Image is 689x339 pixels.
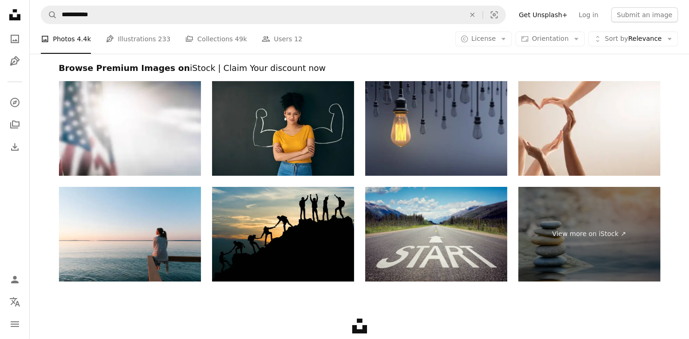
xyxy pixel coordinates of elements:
[518,187,660,281] a: View more on iStock ↗
[185,24,247,54] a: Collections 49k
[6,6,24,26] a: Home — Unsplash
[573,7,604,22] a: Log in
[588,32,678,46] button: Sort byRelevance
[59,63,660,74] h2: Browse Premium Images on
[190,63,326,73] span: iStock | Claim Your discount now
[41,6,506,24] form: Find Visuals Sitewide
[6,270,24,289] a: Log in / Sign up
[483,6,505,24] button: Visual search
[365,81,507,176] img: Glowing Light Bulb Standing Out From the Crowd
[59,81,201,176] img: American flag for Memorial Day, 4th of July, Labour Day
[6,30,24,48] a: Photos
[6,293,24,311] button: Language
[106,24,170,54] a: Illustrations 233
[212,187,354,281] img: Group of people on peak mountain climbing team work , travel treking success business concept
[605,34,662,44] span: Relevance
[518,81,660,176] img: The concept of unity, cooperation, teamwork charity and.
[6,315,24,333] button: Menu
[365,187,507,281] img: Start line on the highway
[515,32,585,46] button: Orientation
[235,34,247,44] span: 49k
[6,93,24,112] a: Explore
[532,35,568,42] span: Orientation
[605,35,628,42] span: Sort by
[262,24,303,54] a: Users 12
[6,138,24,156] a: Download History
[455,32,512,46] button: License
[513,7,573,22] a: Get Unsplash+
[41,6,57,24] button: Search Unsplash
[611,7,678,22] button: Submit an image
[294,34,303,44] span: 12
[6,52,24,70] a: Illustrations
[6,115,24,134] a: Collections
[59,187,201,281] img: Young woman sitting on the edge look out at view
[462,6,483,24] button: Clear
[158,34,171,44] span: 233
[212,81,354,176] img: I am a strong woman!
[471,35,496,42] span: License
